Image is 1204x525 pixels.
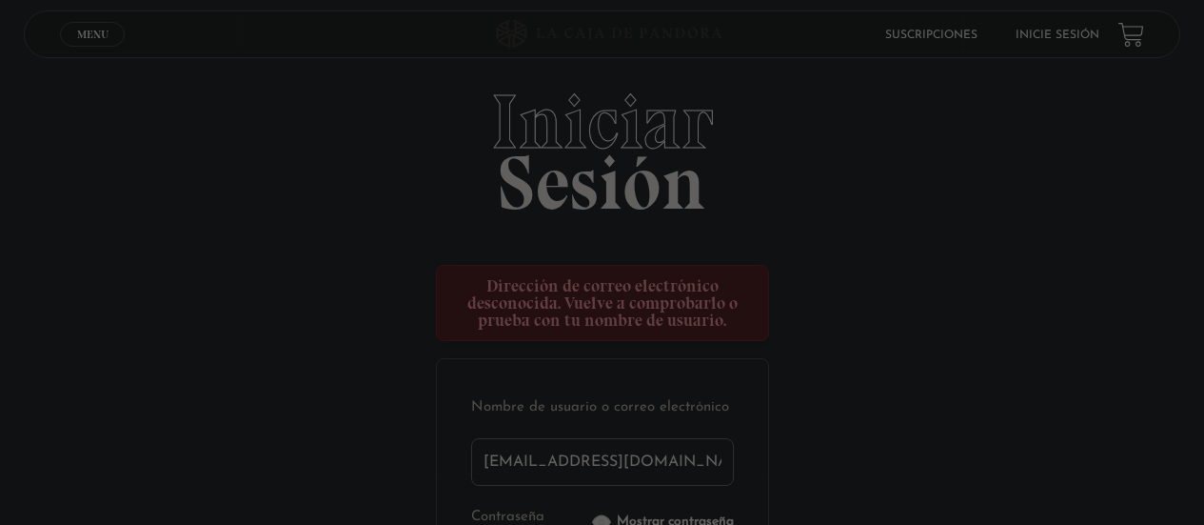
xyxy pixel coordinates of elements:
[1016,30,1099,41] a: Inicie sesión
[885,30,977,41] a: Suscripciones
[77,29,109,40] span: Menu
[24,84,1179,160] span: Iniciar
[70,45,115,58] span: Cerrar
[436,265,769,341] div: Dirección de correo electrónico desconocida. Vuelve a comprobarlo o prueba con tu nombre de usuario.
[1118,22,1144,48] a: View your shopping cart
[471,394,734,423] label: Nombre de usuario o correo electrónico
[24,84,1179,206] h2: Sesión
